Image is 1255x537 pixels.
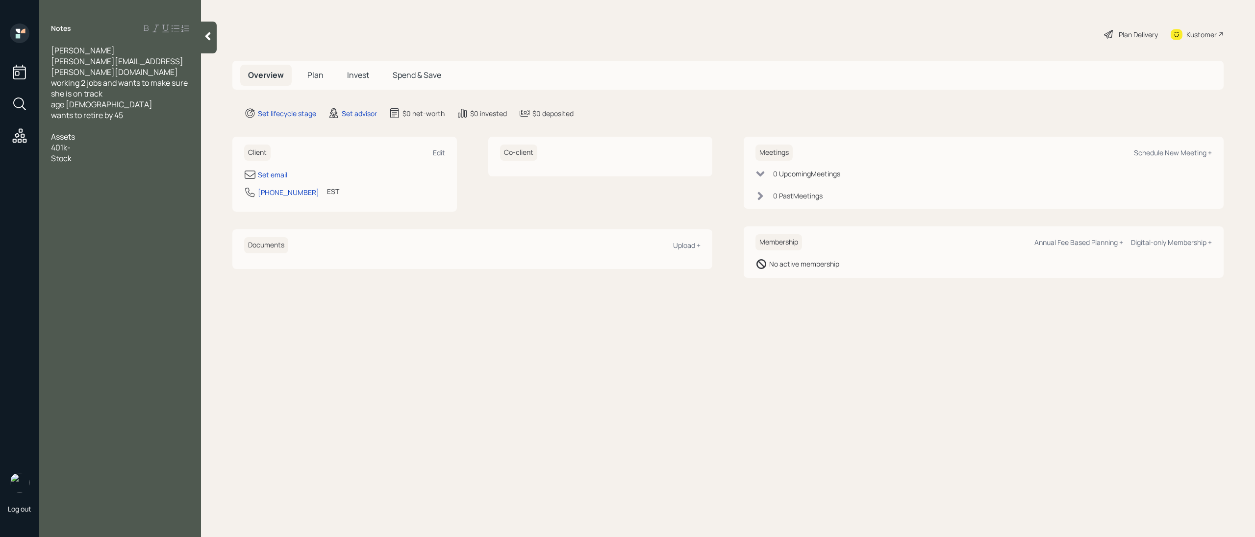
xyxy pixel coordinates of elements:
[51,77,191,99] span: working 2 jobs and wants to make sure she is on track
[51,110,123,121] span: wants to retire by 45
[244,145,271,161] h6: Client
[51,131,75,142] span: Assets
[402,108,445,119] div: $0 net-worth
[244,237,288,253] h6: Documents
[51,45,115,56] span: [PERSON_NAME]
[327,186,339,196] div: EST
[342,108,377,119] div: Set advisor
[1186,29,1217,40] div: Kustomer
[1119,29,1158,40] div: Plan Delivery
[769,259,839,269] div: No active membership
[51,153,72,164] span: Stock
[393,70,441,80] span: Spend & Save
[248,70,284,80] span: Overview
[755,234,802,250] h6: Membership
[500,145,537,161] h6: Co-client
[51,56,183,77] span: [PERSON_NAME][EMAIL_ADDRESS][PERSON_NAME][DOMAIN_NAME]
[307,70,324,80] span: Plan
[347,70,369,80] span: Invest
[1034,238,1123,247] div: Annual Fee Based Planning +
[258,170,287,180] div: Set email
[258,108,316,119] div: Set lifecycle stage
[51,142,71,153] span: 401k-
[10,473,29,492] img: retirable_logo.png
[755,145,793,161] h6: Meetings
[433,148,445,157] div: Edit
[8,504,31,513] div: Log out
[773,169,840,179] div: 0 Upcoming Meeting s
[1131,238,1212,247] div: Digital-only Membership +
[532,108,574,119] div: $0 deposited
[51,24,71,33] label: Notes
[470,108,507,119] div: $0 invested
[258,187,319,197] div: [PHONE_NUMBER]
[1134,148,1212,157] div: Schedule New Meeting +
[773,191,823,201] div: 0 Past Meeting s
[51,99,152,110] span: age [DEMOGRAPHIC_DATA]
[673,241,701,250] div: Upload +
